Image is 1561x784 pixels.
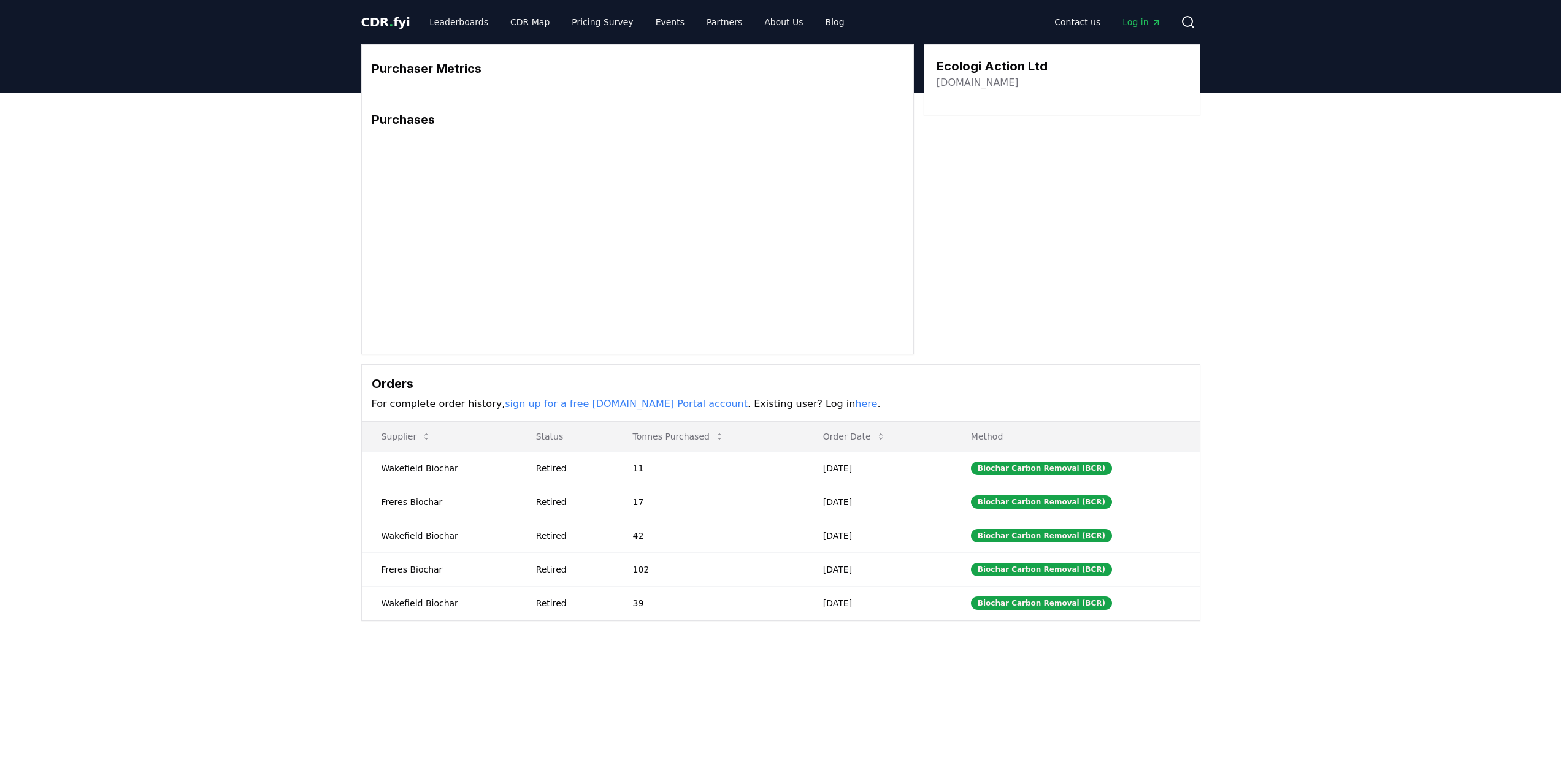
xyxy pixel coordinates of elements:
[420,11,854,33] nav: Main
[1045,11,1110,33] a: Contact us
[362,519,516,552] td: Wakefield Biochar
[362,552,516,586] td: Freres Biochar
[372,424,442,449] button: Supplier
[526,430,604,443] p: Status
[362,485,516,519] td: Freres Biochar
[372,59,903,78] h3: Purchaser Metrics
[971,563,1112,576] div: Biochar Carbon Removal (BCR)
[505,398,748,409] a: sign up for a free [DOMAIN_NAME] Portal account
[536,462,604,474] div: Retired
[613,586,804,620] td: 39
[855,398,877,409] a: here
[613,451,804,485] td: 11
[804,519,951,552] td: [DATE]
[1122,16,1160,28] span: Log in
[361,15,410,29] span: CDR fyi
[372,110,903,129] h3: Purchases
[372,375,1190,393] h3: Orders
[361,13,410,31] a: CDR.fyi
[420,11,498,33] a: Leaderboards
[562,11,643,33] a: Pricing Survey
[813,424,896,449] button: Order Date
[536,597,604,609] div: Retired
[623,424,734,449] button: Tonnes Purchased
[1113,11,1170,33] a: Log in
[804,485,951,519] td: [DATE]
[362,586,516,620] td: Wakefield Biochar
[501,11,559,33] a: CDR Map
[536,496,604,508] div: Retired
[816,11,854,33] a: Blog
[389,15,393,29] span: .
[971,596,1112,610] div: Biochar Carbon Removal (BCR)
[937,57,1048,75] h3: Ecologi Action Ltd
[372,397,1190,411] p: For complete order history, . Existing user? Log in .
[971,462,1112,475] div: Biochar Carbon Removal (BCR)
[937,75,1019,90] a: [DOMAIN_NAME]
[697,11,752,33] a: Partners
[646,11,694,33] a: Events
[804,586,951,620] td: [DATE]
[613,519,804,552] td: 42
[971,495,1112,509] div: Biochar Carbon Removal (BCR)
[536,530,604,542] div: Retired
[804,451,951,485] td: [DATE]
[613,485,804,519] td: 17
[804,552,951,586] td: [DATE]
[362,451,516,485] td: Wakefield Biochar
[1045,11,1170,33] nav: Main
[971,529,1112,542] div: Biochar Carbon Removal (BCR)
[961,430,1190,443] p: Method
[536,563,604,576] div: Retired
[613,552,804,586] td: 102
[754,11,813,33] a: About Us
